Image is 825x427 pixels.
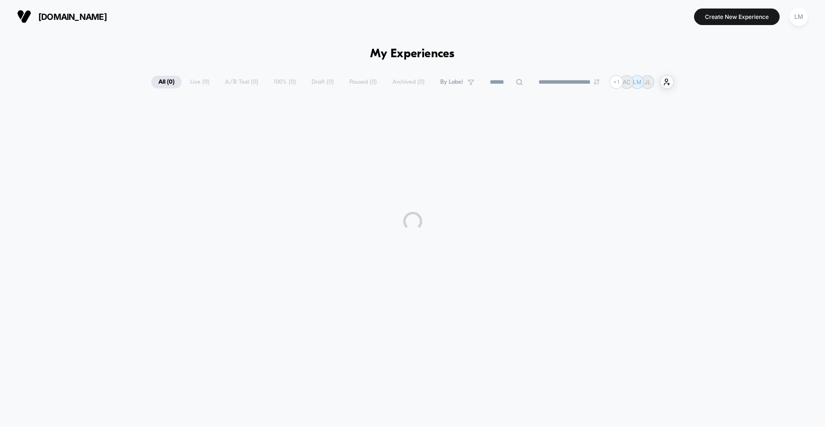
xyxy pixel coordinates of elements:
div: + 1 [609,75,623,89]
img: Visually logo [17,9,31,24]
button: Create New Experience [694,9,780,25]
span: [DOMAIN_NAME] [38,12,107,22]
div: LM [790,8,808,26]
img: end [594,79,599,85]
p: AC [623,78,631,86]
button: [DOMAIN_NAME] [14,9,110,24]
span: All ( 0 ) [151,76,182,88]
p: LM [633,78,642,86]
h1: My Experiences [370,47,455,61]
button: LM [787,7,811,26]
span: By Label [440,78,463,86]
p: JL [644,78,651,86]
